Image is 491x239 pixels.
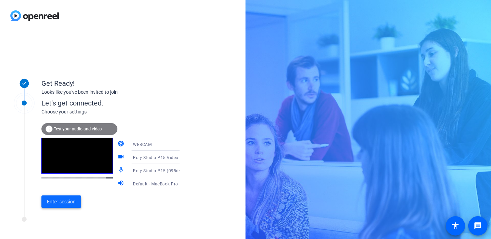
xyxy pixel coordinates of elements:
mat-icon: mic_none [117,166,126,175]
mat-icon: accessibility [451,222,460,230]
mat-icon: message [474,222,482,230]
span: Poly Studio P15 Video (095d:9290) [133,155,205,160]
div: Choose your settings [41,108,194,116]
div: Looks like you've been invited to join [41,89,180,96]
span: WEBCAM [133,142,152,147]
span: Poly Studio P15 (095d:9290) [133,168,192,173]
mat-icon: info [45,125,53,133]
span: Test your audio and video [54,127,102,131]
div: Let's get connected. [41,98,194,108]
div: Get Ready! [41,78,180,89]
span: Default - MacBook Pro Speakers (Built-in) [133,181,216,186]
button: Enter session [41,195,81,208]
mat-icon: camera [117,140,126,148]
span: Enter session [47,198,76,205]
mat-icon: volume_up [117,180,126,188]
mat-icon: videocam [117,153,126,162]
